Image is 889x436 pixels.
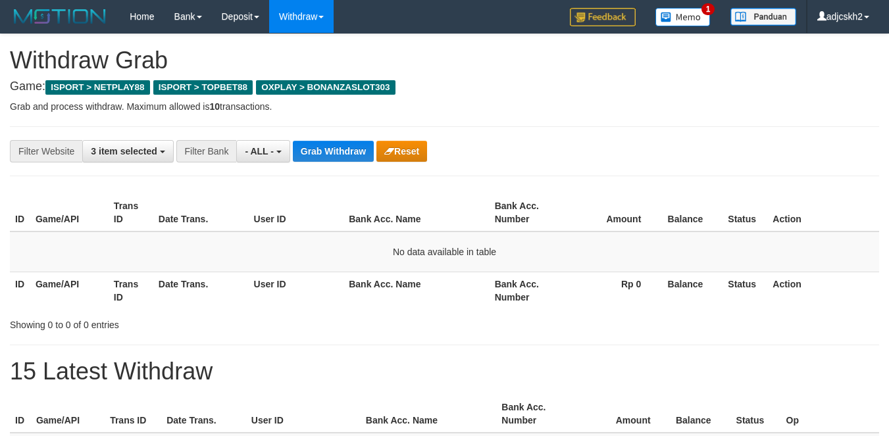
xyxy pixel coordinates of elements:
th: Bank Acc. Name [361,395,496,433]
th: Bank Acc. Name [343,272,489,309]
th: Balance [661,194,723,231]
div: Filter Website [10,140,82,162]
button: Grab Withdraw [293,141,374,162]
img: MOTION_logo.png [10,7,110,26]
img: Button%20Memo.svg [655,8,711,26]
th: User ID [249,194,344,231]
th: Date Trans. [153,194,249,231]
th: Game/API [30,194,109,231]
th: Status [723,272,767,309]
th: User ID [246,395,361,433]
th: Status [723,194,767,231]
img: panduan.png [730,8,796,26]
th: ID [10,272,30,309]
th: Trans ID [109,194,153,231]
th: Status [731,395,781,433]
strong: 10 [209,101,220,112]
th: Bank Acc. Name [343,194,489,231]
th: Game/API [31,395,105,433]
th: Bank Acc. Number [496,395,584,433]
span: OXPLAY > BONANZASLOT303 [256,80,395,95]
th: Balance [661,272,723,309]
td: No data available in table [10,231,879,272]
th: Trans ID [109,272,153,309]
th: ID [10,194,30,231]
h4: Game: [10,80,879,93]
span: 3 item selected [91,146,157,157]
th: Bank Acc. Number [490,194,568,231]
span: ISPORT > NETPLAY88 [45,80,150,95]
button: - ALL - [236,140,290,162]
th: Bank Acc. Number [490,272,568,309]
th: Action [767,272,879,309]
th: Amount [584,395,670,433]
span: - ALL - [245,146,274,157]
th: Date Trans. [153,272,249,309]
th: Date Trans. [161,395,246,433]
th: Action [767,194,879,231]
div: Showing 0 to 0 of 0 entries [10,313,361,331]
span: ISPORT > TOPBET88 [153,80,253,95]
div: Filter Bank [176,140,237,162]
th: Trans ID [105,395,161,433]
h1: Withdraw Grab [10,47,879,74]
th: Rp 0 [568,272,661,309]
button: 3 item selected [82,140,173,162]
h1: 15 Latest Withdraw [10,358,879,385]
th: Balance [671,395,731,433]
th: Amount [568,194,661,231]
th: User ID [249,272,344,309]
img: Feedback.jpg [570,8,636,26]
th: Game/API [30,272,109,309]
span: 1 [701,3,715,15]
th: Op [781,395,879,433]
button: Reset [376,141,427,162]
p: Grab and process withdraw. Maximum allowed is transactions. [10,100,879,113]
